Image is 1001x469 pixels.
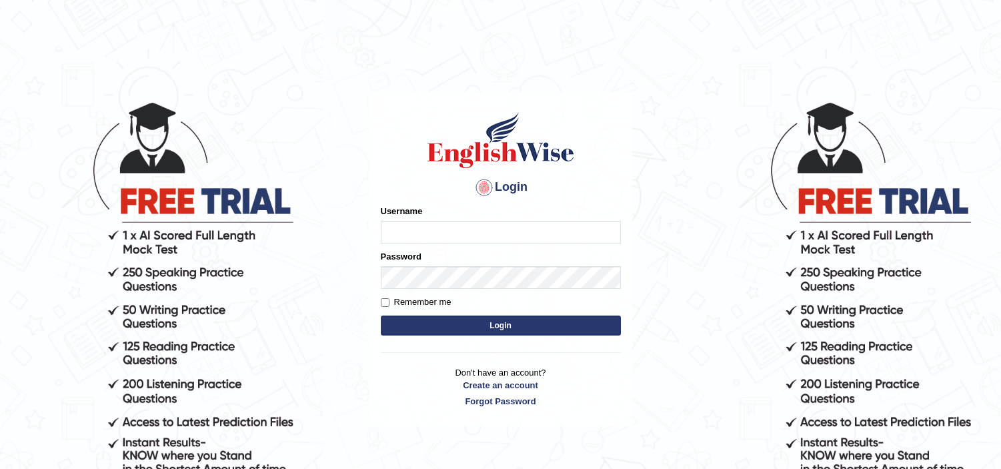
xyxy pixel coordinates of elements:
[381,205,423,217] label: Username
[381,395,621,408] a: Forgot Password
[425,110,577,170] img: Logo of English Wise sign in for intelligent practice with AI
[381,296,451,309] label: Remember me
[381,379,621,392] a: Create an account
[381,316,621,336] button: Login
[381,177,621,198] h4: Login
[381,366,621,408] p: Don't have an account?
[381,298,389,307] input: Remember me
[381,250,421,263] label: Password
